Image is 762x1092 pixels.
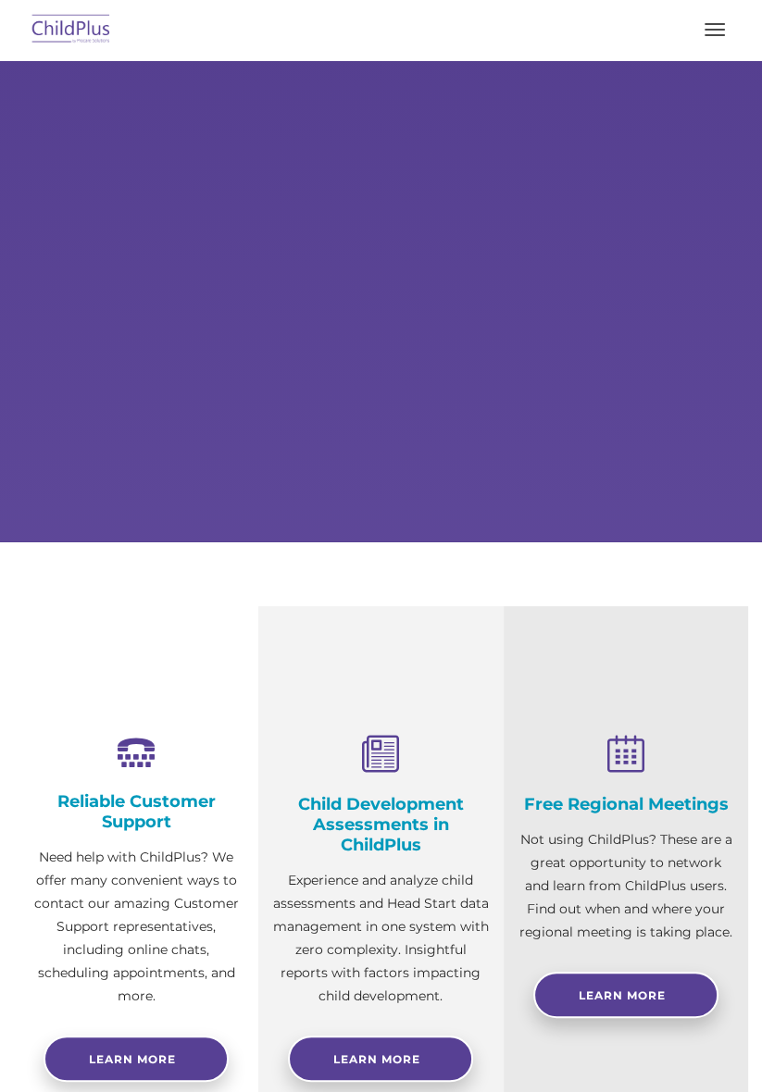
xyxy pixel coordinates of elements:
p: Not using ChildPlus? These are a great opportunity to network and learn from ChildPlus users. Fin... [518,828,734,944]
a: Learn More [533,972,718,1018]
a: Learn more [44,1036,229,1082]
img: ChildPlus by Procare Solutions [28,8,115,52]
h4: Reliable Customer Support [28,791,244,832]
span: Learn More [333,1052,420,1066]
h4: Free Regional Meetings [518,794,734,814]
a: Learn More [288,1036,473,1082]
p: Experience and analyze child assessments and Head Start data management in one system with zero c... [272,869,489,1008]
span: Learn more [89,1052,176,1066]
h4: Child Development Assessments in ChildPlus [272,794,489,855]
span: Learn More [579,988,666,1002]
p: Need help with ChildPlus? We offer many convenient ways to contact our amazing Customer Support r... [28,846,244,1008]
